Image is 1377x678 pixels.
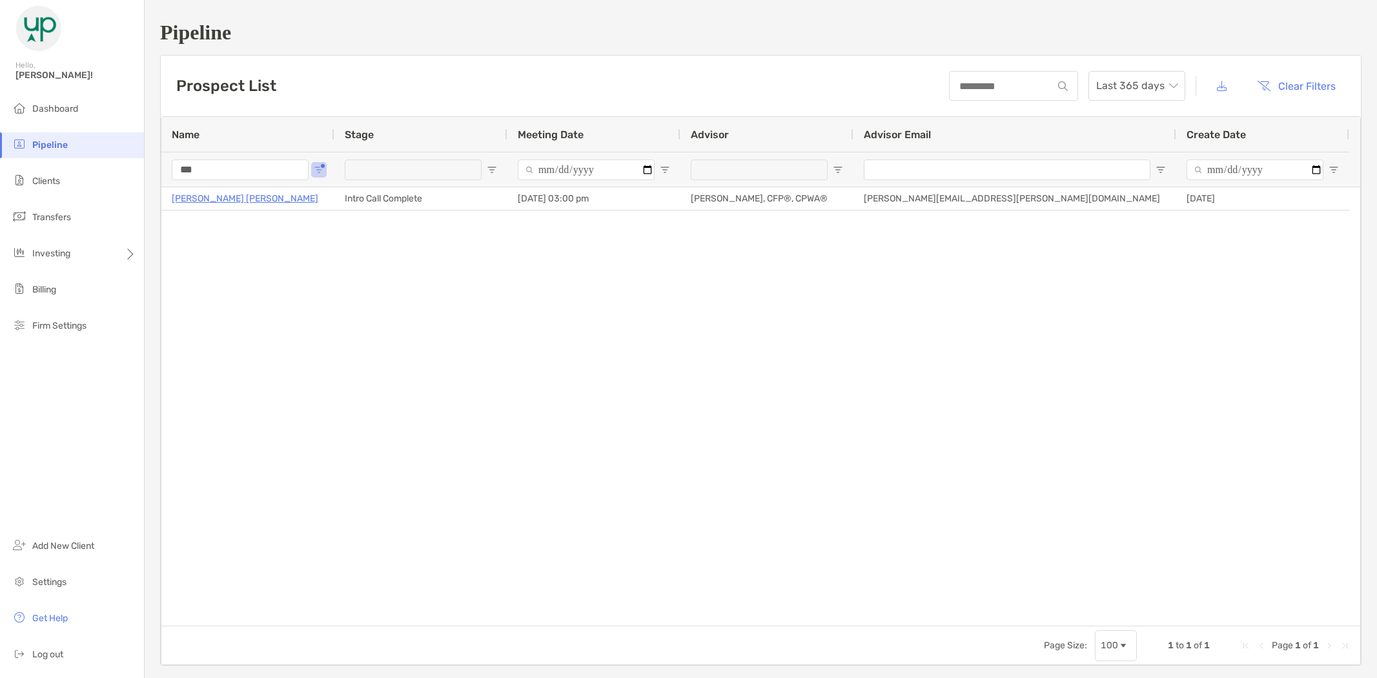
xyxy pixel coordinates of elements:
[172,190,318,207] a: [PERSON_NAME] [PERSON_NAME]
[660,165,670,175] button: Open Filter Menu
[691,128,729,141] span: Advisor
[12,537,27,553] img: add_new_client icon
[32,284,56,295] span: Billing
[345,128,374,141] span: Stage
[1247,72,1345,100] button: Clear Filters
[160,21,1362,45] h1: Pipeline
[1101,640,1118,651] div: 100
[12,100,27,116] img: dashboard icon
[32,540,94,551] span: Add New Client
[32,613,68,624] span: Get Help
[1204,640,1210,651] span: 1
[12,573,27,589] img: settings icon
[1329,165,1339,175] button: Open Filter Menu
[1095,630,1137,661] div: Page Size
[12,610,27,625] img: get-help icon
[1324,641,1334,651] div: Next Page
[314,165,324,175] button: Open Filter Menu
[833,165,843,175] button: Open Filter Menu
[1340,641,1350,651] div: Last Page
[12,209,27,224] img: transfers icon
[1272,640,1293,651] span: Page
[1295,640,1301,651] span: 1
[1156,165,1166,175] button: Open Filter Menu
[518,128,584,141] span: Meeting Date
[1313,640,1319,651] span: 1
[32,212,71,223] span: Transfers
[1187,159,1323,180] input: Create Date Filter Input
[1096,72,1178,100] span: Last 365 days
[864,128,931,141] span: Advisor Email
[1176,187,1349,210] div: [DATE]
[12,646,27,661] img: logout icon
[1194,640,1202,651] span: of
[12,172,27,188] img: clients icon
[680,187,853,210] div: [PERSON_NAME], CFP®, CPWA®
[32,103,78,114] span: Dashboard
[1044,640,1087,651] div: Page Size:
[1187,128,1246,141] span: Create Date
[12,136,27,152] img: pipeline icon
[1256,641,1267,651] div: Previous Page
[32,139,68,150] span: Pipeline
[12,245,27,260] img: investing icon
[12,317,27,333] img: firm-settings icon
[32,248,70,259] span: Investing
[864,159,1150,180] input: Advisor Email Filter Input
[507,187,680,210] div: [DATE] 03:00 pm
[32,176,60,187] span: Clients
[32,320,87,331] span: Firm Settings
[32,649,63,660] span: Log out
[1241,641,1251,651] div: First Page
[172,128,199,141] span: Name
[853,187,1176,210] div: [PERSON_NAME][EMAIL_ADDRESS][PERSON_NAME][DOMAIN_NAME]
[334,187,507,210] div: Intro Call Complete
[518,159,655,180] input: Meeting Date Filter Input
[1186,640,1192,651] span: 1
[176,77,276,95] h3: Prospect List
[15,5,62,52] img: Zoe Logo
[1176,640,1184,651] span: to
[1058,81,1068,91] img: input icon
[172,159,309,180] input: Name Filter Input
[32,577,66,588] span: Settings
[1303,640,1311,651] span: of
[487,165,497,175] button: Open Filter Menu
[1168,640,1174,651] span: 1
[15,70,136,81] span: [PERSON_NAME]!
[12,281,27,296] img: billing icon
